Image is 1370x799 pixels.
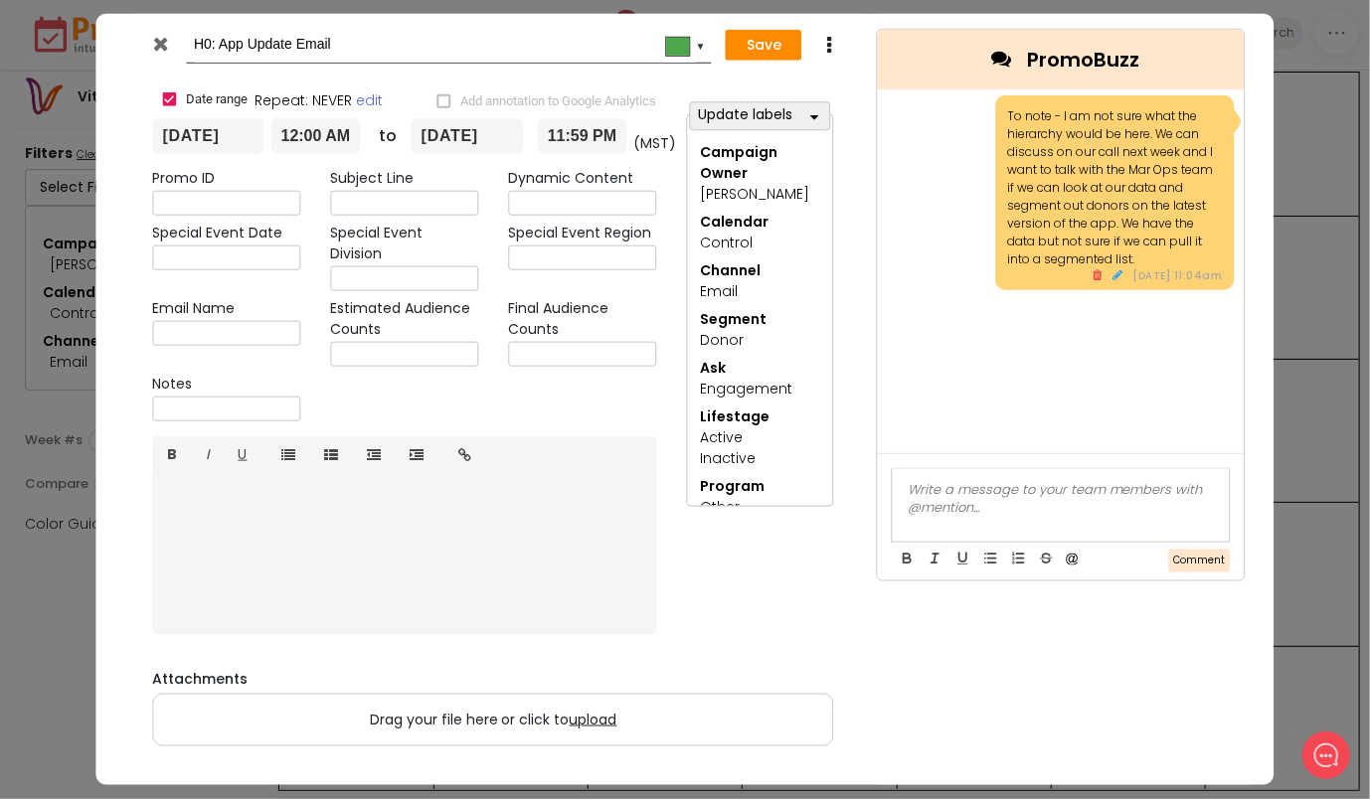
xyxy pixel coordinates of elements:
div: (MST) [626,132,671,153]
button: Comment [1169,550,1231,572]
input: To date [412,117,524,153]
label: Dynamic Content [508,167,633,188]
label: Estimated Audience Counts [330,297,478,339]
label: Subject Line [330,167,414,188]
span: We run on Gist [166,671,252,684]
a: Unordered list [266,435,310,473]
div: Channel [700,259,820,280]
div: Email [700,280,820,301]
span: Date range [186,90,248,108]
label: Special Event Date [152,222,282,242]
a: B [152,435,192,473]
a: I [191,435,224,473]
span: PromoBuzz [1027,45,1139,75]
div: Program [700,475,820,496]
h1: Hello [PERSON_NAME]! [30,96,368,128]
div: Other [700,496,820,517]
button: New conversation [31,200,367,240]
span: upload [570,710,617,729]
label: Final Audience Counts [508,297,656,339]
span: New conversation [128,212,239,228]
div: Segment [700,308,820,329]
div: Repeat: NEVER [162,89,656,110]
h2: What can we do to help? [30,132,368,164]
div: Lifestage [700,405,820,426]
a: Ordered list [309,435,353,473]
div: Engagement [700,378,820,399]
h6: Attachments [152,670,833,687]
a: Insert link [443,435,486,473]
a: U [223,435,261,473]
div: Control [700,232,820,252]
iframe: gist-messenger-bubble-iframe [1302,731,1350,779]
label: Promo ID [152,167,215,188]
div: Inactive [700,447,820,468]
div: to [360,123,405,147]
label: Special Event Division [330,222,478,263]
button: Update labels [689,101,830,130]
div: Ask [700,357,820,378]
label: Notes [152,373,192,394]
label: Email Name [152,297,235,318]
div: Calendar [700,211,820,232]
input: Start time [271,117,360,153]
div: Campaign Owner [700,141,820,183]
a: Outdent [352,435,396,473]
div: Active [700,426,820,447]
label: Drag your file here or click to [153,695,832,745]
input: End time [538,117,626,153]
div: [PERSON_NAME] [700,183,820,204]
a: edit [356,89,383,110]
a: Indent [395,435,438,473]
input: From date [152,117,263,153]
span: [DATE] 11:04am [1133,268,1223,283]
div: Donor [700,329,820,350]
label: Special Event Region [508,222,651,242]
div: To note - I am not sure what the hierarchy would be here. We can discuss on our call next week an... [1008,107,1223,268]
